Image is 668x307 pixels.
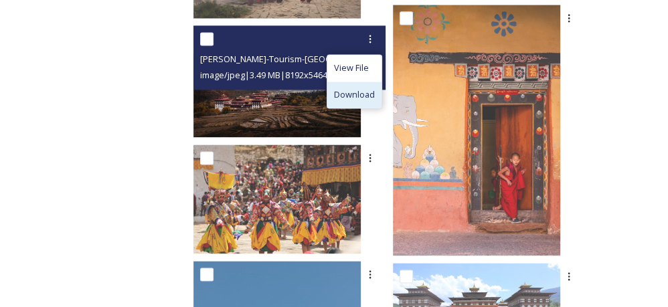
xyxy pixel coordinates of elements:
img: Ben-Richards-Tourism-Bhutan-012.jpg [393,5,560,255]
span: image/jpeg | 3.49 MB | 8192 x 5464 [200,69,327,81]
img: Masked dance at the annual Paro tshechu festival.jpg [193,144,361,253]
span: Download [334,88,375,101]
span: [PERSON_NAME]-Tourism-[GEOGRAPHIC_DATA]-068.jpg [200,52,420,65]
span: View File [334,62,369,74]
